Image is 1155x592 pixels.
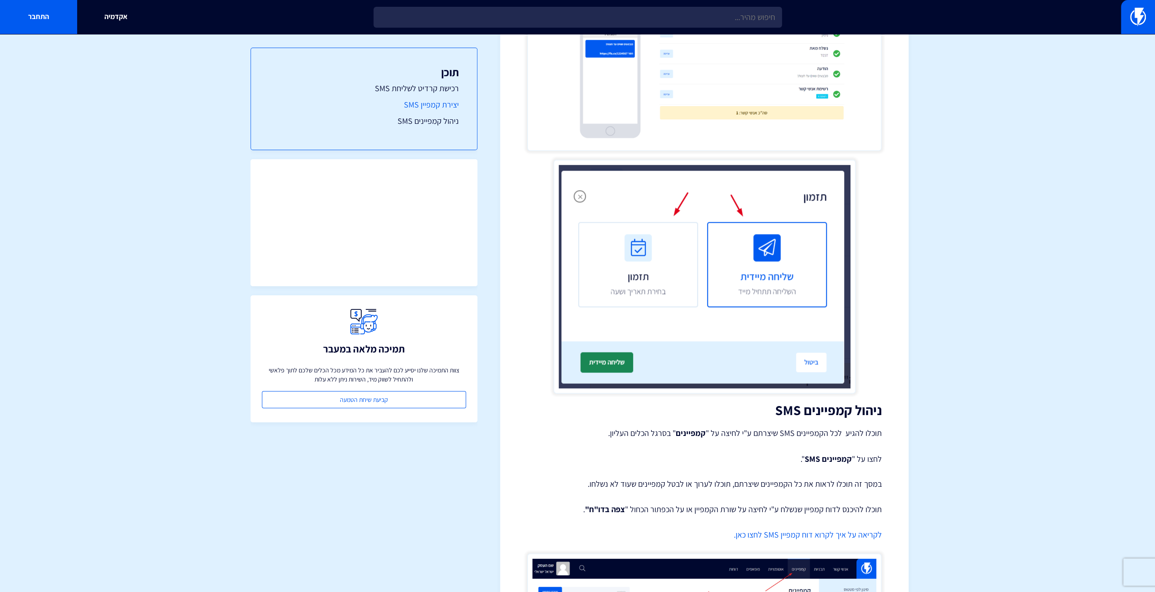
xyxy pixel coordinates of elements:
strong: קמפיינים [675,427,705,438]
h3: תוכן [269,66,459,78]
p: תוכלו להגיע לכל הקמפיינים SMS שיצרתם ע"י לחיצה על " " בסרגל הכלים העליון. [527,426,881,439]
p: במסך זה תוכלו לראות את כל הקמפיינים שיצרתם, תוכלו לערוך או לבטל קמפיינים שעוד לא נשלחו. [527,478,881,489]
a: ניהול קמפיינים SMS [269,115,459,127]
h3: תמיכה מלאה במעבר [323,343,405,354]
p: לחצו על " ". [527,453,881,465]
p: צוות התמיכה שלנו יסייע לכם להעביר את כל המידע מכל הכלים שלכם לתוך פלאשי ולהתחיל לשווק מיד, השירות... [262,366,466,384]
strong: קמפיינים SMS [804,453,851,464]
a: קביעת שיחת הטמעה [262,391,466,408]
strong: צפה בדו"ח" [585,504,624,514]
a: רכישת קרדיט לשליחת SMS [269,83,459,94]
a: לקריאה על איך לקרוא דוח קמפיין SMS לחצו כאן. [733,529,881,539]
p: תוכלו להיכנס לדוח קמפיין שנשלח ע"י לחיצה על שורת הקמפיין או על הכפתור הכחול " . [527,503,881,515]
a: יצירת קמפיין SMS [269,99,459,111]
h2: ניהול קמפיינים SMS [527,402,881,417]
input: חיפוש מהיר... [374,7,782,28]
